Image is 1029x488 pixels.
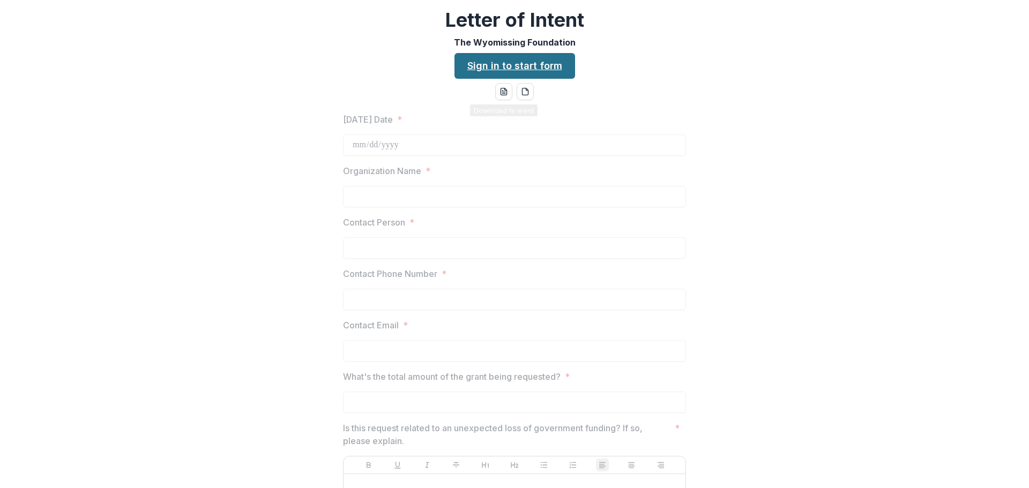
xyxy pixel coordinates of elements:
button: Heading 1 [479,459,492,471]
button: Align Center [625,459,638,471]
p: Contact Person [343,216,405,229]
button: Bullet List [538,459,550,471]
button: Align Right [654,459,667,471]
button: Ordered List [566,459,579,471]
button: Underline [391,459,404,471]
p: Is this request related to an unexpected loss of government funding? If so, please explain. [343,422,670,447]
button: Strike [450,459,463,471]
a: Sign in to start form [454,53,575,79]
p: Contact Phone Number [343,267,437,280]
button: word-download [495,83,512,100]
p: The Wyomissing Foundation [454,36,576,49]
h2: Letter of Intent [445,9,584,32]
button: Align Left [596,459,609,471]
button: Bold [362,459,375,471]
button: Italicize [421,459,434,471]
p: [DATE] Date [343,113,393,126]
button: Heading 2 [508,459,521,471]
button: pdf-download [517,83,534,100]
p: Organization Name [343,164,421,177]
p: What's the total amount of the grant being requested? [343,370,561,383]
p: Contact Email [343,319,399,332]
